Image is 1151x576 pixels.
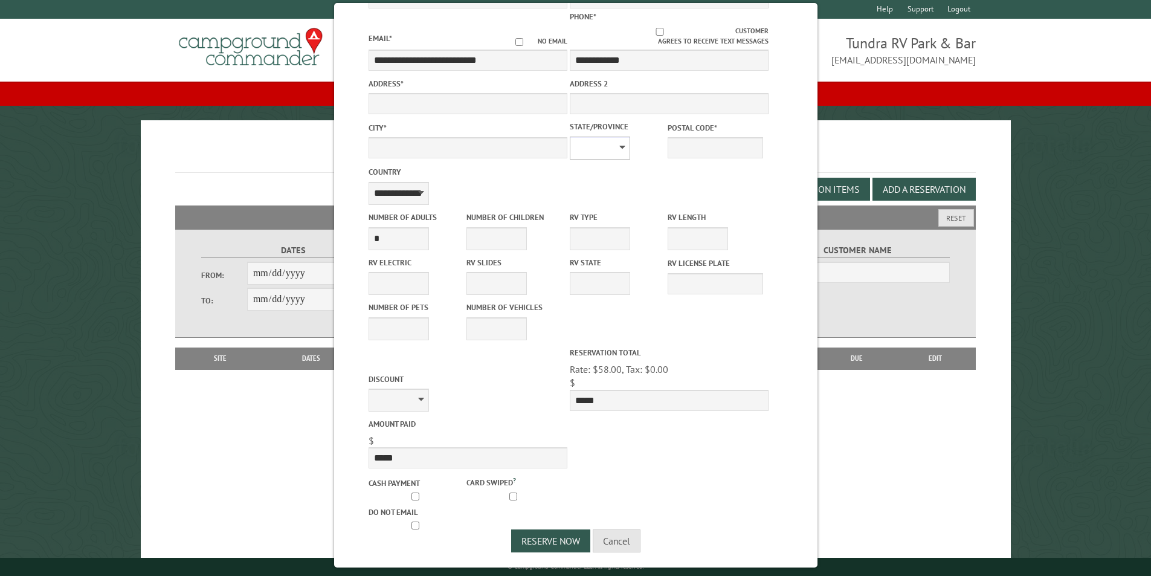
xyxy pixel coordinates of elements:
[369,435,374,447] span: $
[201,244,385,257] label: Dates
[201,270,247,281] label: From:
[175,140,976,173] h1: Reservations
[570,377,575,389] span: $
[668,257,763,269] label: RV License Plate
[369,257,464,268] label: RV Electric
[584,28,735,36] input: Customer agrees to receive text messages
[201,295,247,306] label: To:
[501,38,538,46] input: No email
[501,36,567,47] label: No email
[369,418,567,430] label: Amount paid
[819,348,895,369] th: Due
[369,506,464,518] label: Do not email
[570,363,668,375] span: Rate: $58.00, Tax: $0.00
[766,178,870,201] button: Edit Add-on Items
[570,212,665,223] label: RV Type
[872,178,976,201] button: Add a Reservation
[369,78,567,89] label: Address
[938,209,974,227] button: Reset
[181,348,260,369] th: Site
[570,121,665,132] label: State/Province
[466,302,562,313] label: Number of Vehicles
[570,26,769,47] label: Customer agrees to receive text messages
[570,78,769,89] label: Address 2
[369,122,567,134] label: City
[369,302,464,313] label: Number of Pets
[175,205,976,228] h2: Filters
[668,122,763,134] label: Postal Code
[895,348,976,369] th: Edit
[668,212,763,223] label: RV Length
[260,348,363,369] th: Dates
[508,563,644,571] small: © Campground Commander LLC. All rights reserved.
[570,347,769,358] label: Reservation Total
[466,212,562,223] label: Number of Children
[766,244,950,257] label: Customer Name
[570,11,596,22] label: Phone
[593,529,640,552] button: Cancel
[369,212,464,223] label: Number of Adults
[369,33,392,44] label: Email
[466,475,562,488] label: Card swiped
[511,529,590,552] button: Reserve Now
[570,257,665,268] label: RV State
[175,24,326,71] img: Campground Commander
[513,476,516,484] a: ?
[369,374,567,385] label: Discount
[466,257,562,268] label: RV Slides
[369,166,567,178] label: Country
[369,477,464,489] label: Cash payment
